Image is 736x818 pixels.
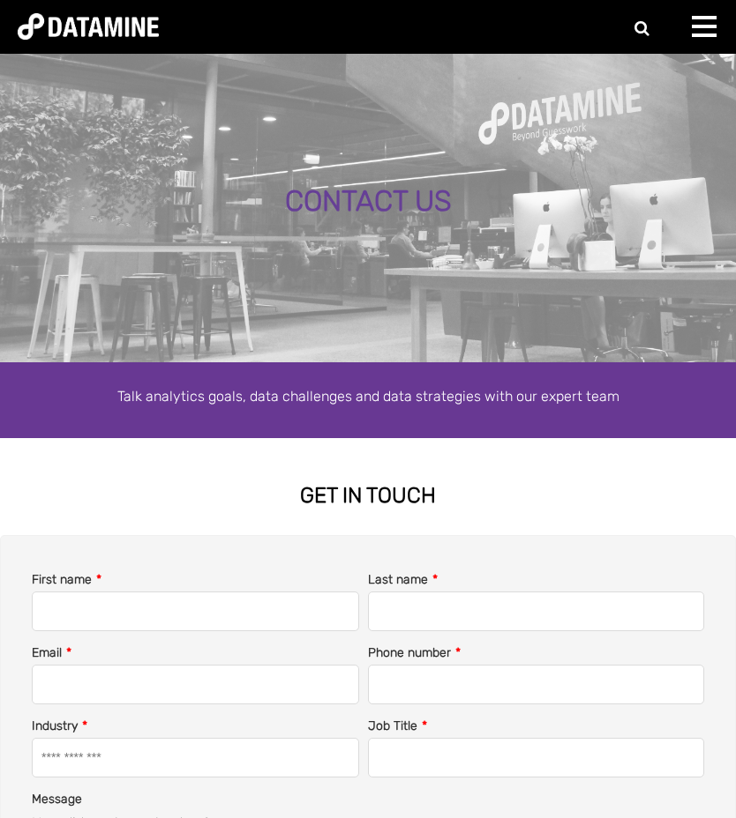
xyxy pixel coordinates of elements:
span: Talk analytics goals, data challenges and data strategies with our expert team [117,388,620,405]
span: Industry [32,718,78,733]
span: Message [32,792,82,807]
span: Last name [368,572,428,587]
img: Datamine [18,13,159,40]
span: Email [32,645,62,660]
div: CONTACT US [96,186,640,218]
span: Phone number [368,645,451,660]
span: Job Title [368,718,417,733]
span: First name [32,572,92,587]
strong: GET IN TOUCH [300,483,436,508]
